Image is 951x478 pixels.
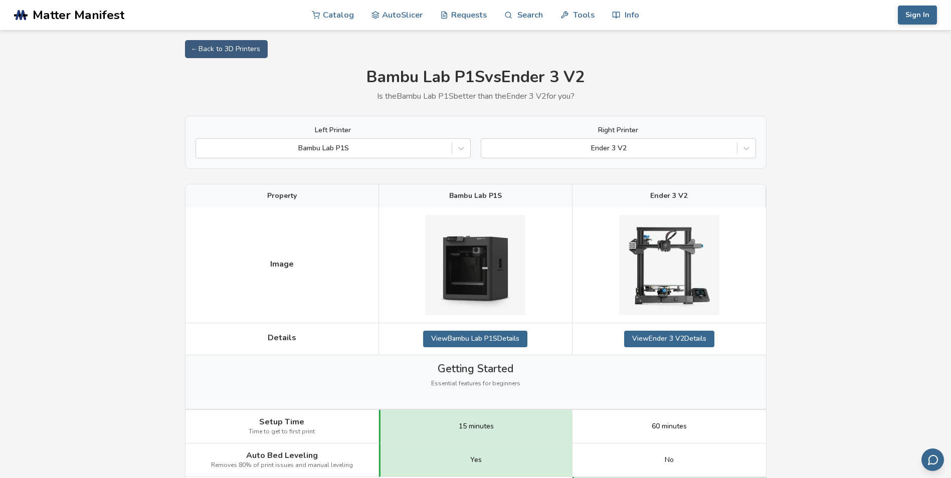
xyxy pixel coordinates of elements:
[459,422,494,430] span: 15 minutes
[270,260,294,269] span: Image
[201,144,203,152] input: Bambu Lab P1S
[33,8,124,22] span: Matter Manifest
[423,331,527,347] a: ViewBambu Lab P1SDetails
[470,456,482,464] span: Yes
[486,144,488,152] input: Ender 3 V2
[665,456,674,464] span: No
[652,422,687,430] span: 60 minutes
[185,68,767,87] h1: Bambu Lab P1S vs Ender 3 V2
[246,451,318,460] span: Auto Bed Leveling
[898,6,937,25] button: Sign In
[921,448,944,471] button: Send feedback via email
[249,428,315,435] span: Time to get to first print
[185,40,268,58] a: ← Back to 3D Printers
[449,192,502,200] span: Bambu Lab P1S
[267,192,297,200] span: Property
[196,126,471,134] label: Left Printer
[624,331,714,347] a: ViewEnder 3 V2Details
[431,380,520,387] span: Essential features for beginners
[185,92,767,101] p: Is the Bambu Lab P1S better than the Ender 3 V2 for you?
[259,417,304,426] span: Setup Time
[481,126,756,134] label: Right Printer
[438,363,513,375] span: Getting Started
[650,192,687,200] span: Ender 3 V2
[619,215,719,315] img: Ender 3 V2
[211,462,353,469] span: Removes 80% of print issues and manual leveling
[425,215,525,315] img: Bambu Lab P1S
[268,333,296,342] span: Details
